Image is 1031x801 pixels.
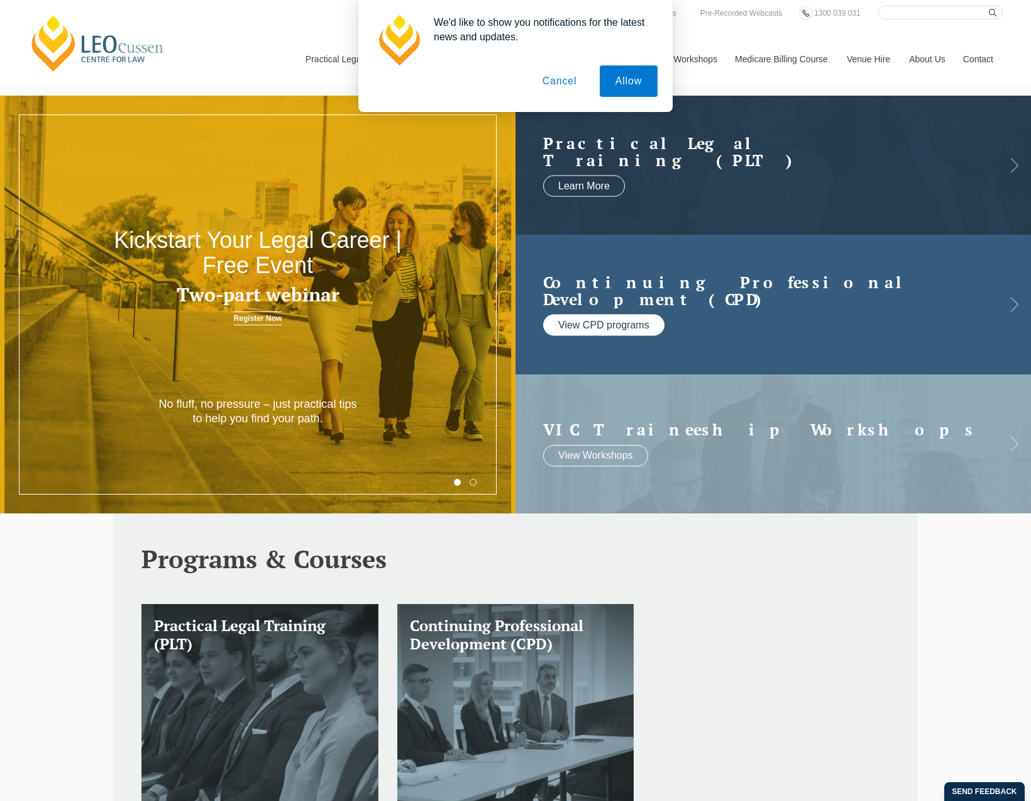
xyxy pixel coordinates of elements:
[600,65,658,97] button: Allow
[543,422,978,439] a: VIC Traineeship Workshops
[543,273,978,308] a: Continuing ProfessionalDevelopment (CPD)
[373,15,424,65] img: notification icon
[543,273,978,308] h2: Continuing Professional Development (CPD)
[103,284,412,305] h3: Two-part webinar
[410,617,622,653] h3: Continuing Professional Development (CPD)
[154,617,366,653] h3: Practical Legal Training (PLT)
[543,134,978,169] a: Practical LegalTraining (PLT)
[155,397,361,427] p: No fluff, no pressure – just practical tips to help you find your path.
[454,479,461,486] button: 1
[141,545,890,573] h2: Programs & Courses
[103,228,412,277] h2: Kickstart Your Legal Career | Free Event
[527,65,593,97] button: Cancel
[543,445,648,466] a: View Workshops
[234,311,282,325] a: Register Now
[424,15,658,44] div: We'd like to show you notifications for the latest news and updates.
[543,134,978,169] h2: Practical Legal Training (PLT)
[543,314,664,335] a: View CPD programs
[470,479,477,486] button: 2
[543,175,625,196] a: Learn More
